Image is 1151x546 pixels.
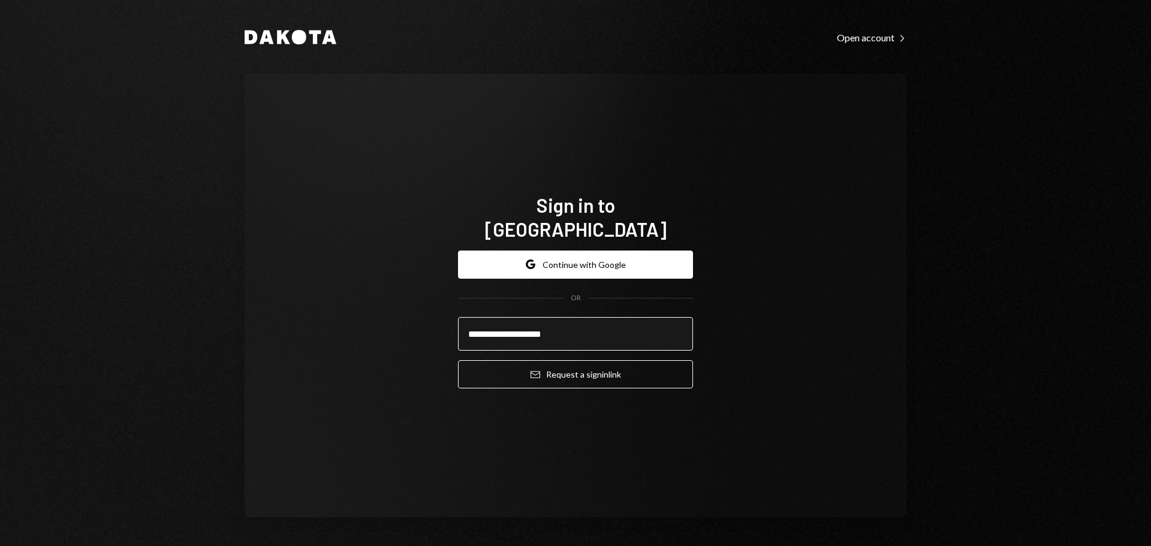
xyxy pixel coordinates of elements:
h1: Sign in to [GEOGRAPHIC_DATA] [458,193,693,241]
div: Open account [837,32,906,44]
button: Request a signinlink [458,360,693,388]
div: OR [571,293,581,303]
button: Continue with Google [458,251,693,279]
a: Open account [837,31,906,44]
